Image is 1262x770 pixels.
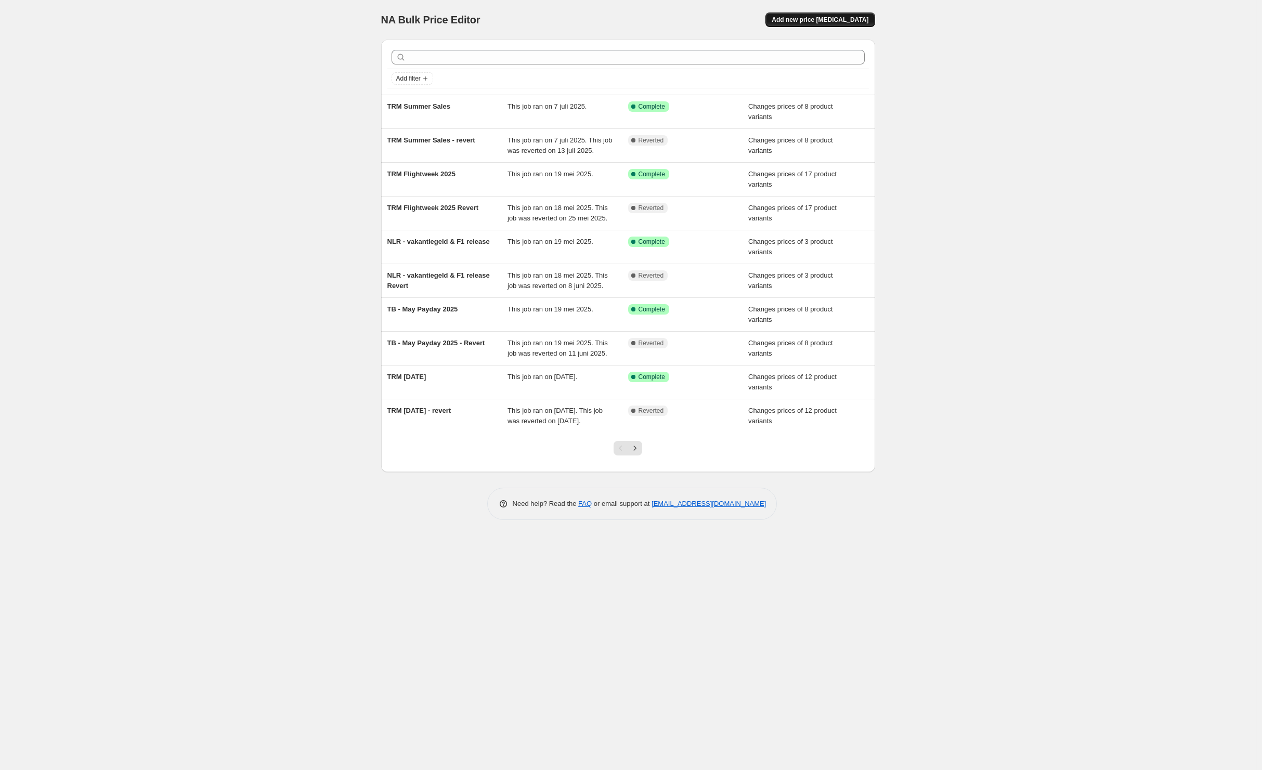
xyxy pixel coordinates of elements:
span: Complete [639,102,665,111]
span: TRM Summer Sales - revert [387,136,475,144]
span: This job ran on 7 juli 2025. [508,102,587,110]
span: Reverted [639,407,664,415]
span: This job ran on [DATE]. [508,373,577,381]
a: FAQ [578,500,592,507]
span: Changes prices of 8 product variants [748,305,833,323]
span: Complete [639,238,665,246]
span: Reverted [639,136,664,145]
span: This job ran on 18 mei 2025. This job was reverted on 25 mei 2025. [508,204,608,222]
span: Complete [639,373,665,381]
span: TRM [DATE] - revert [387,407,451,414]
span: Need help? Read the [513,500,579,507]
span: Add new price [MEDICAL_DATA] [772,16,868,24]
span: This job ran on 19 mei 2025. [508,305,593,313]
span: Complete [639,305,665,314]
a: [EMAIL_ADDRESS][DOMAIN_NAME] [652,500,766,507]
span: This job ran on 7 juli 2025. This job was reverted on 13 juli 2025. [508,136,612,154]
span: Changes prices of 8 product variants [748,136,833,154]
span: TB - May Payday 2025 - Revert [387,339,485,347]
span: This job ran on 19 mei 2025. [508,238,593,245]
span: Changes prices of 8 product variants [748,102,833,121]
span: Changes prices of 12 product variants [748,407,837,425]
button: Add new price [MEDICAL_DATA] [765,12,875,27]
span: Changes prices of 3 product variants [748,271,833,290]
span: NLR - vakantiegeld & F1 release Revert [387,271,490,290]
span: This job ran on 19 mei 2025. [508,170,593,178]
span: This job ran on [DATE]. This job was reverted on [DATE]. [508,407,603,425]
span: NLR - vakantiegeld & F1 release [387,238,490,245]
span: Complete [639,170,665,178]
button: Add filter [392,72,433,85]
span: TRM Summer Sales [387,102,450,110]
span: Changes prices of 17 product variants [748,170,837,188]
span: Add filter [396,74,421,83]
span: NA Bulk Price Editor [381,14,480,25]
span: Changes prices of 17 product variants [748,204,837,222]
nav: Pagination [614,441,642,455]
span: This job ran on 18 mei 2025. This job was reverted on 8 juni 2025. [508,271,608,290]
button: Next [628,441,642,455]
span: TRM Flightweek 2025 [387,170,456,178]
span: Reverted [639,271,664,280]
span: Reverted [639,204,664,212]
span: TRM Flightweek 2025 Revert [387,204,479,212]
span: Changes prices of 12 product variants [748,373,837,391]
span: Changes prices of 3 product variants [748,238,833,256]
span: TB - May Payday 2025 [387,305,458,313]
span: This job ran on 19 mei 2025. This job was reverted on 11 juni 2025. [508,339,608,357]
span: Reverted [639,339,664,347]
span: TRM [DATE] [387,373,426,381]
span: Changes prices of 8 product variants [748,339,833,357]
span: or email support at [592,500,652,507]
